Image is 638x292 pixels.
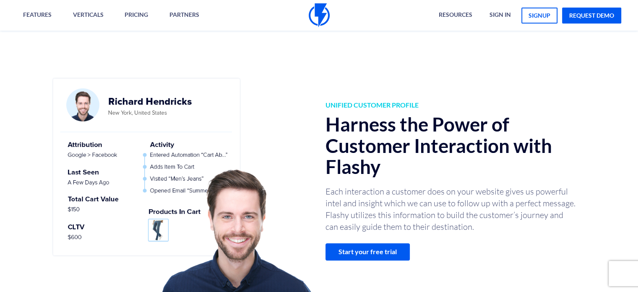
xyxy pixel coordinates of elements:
span: Unified Customer Profile [326,100,588,110]
a: request demo [562,8,621,24]
a: signup [521,8,557,24]
p: Each interaction a customer does on your website gives us powerful intel and insight which we can... [326,186,577,233]
h2: Harness the Power of Customer Interaction with Flashy [326,114,588,177]
a: Start your free trial [326,243,410,260]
